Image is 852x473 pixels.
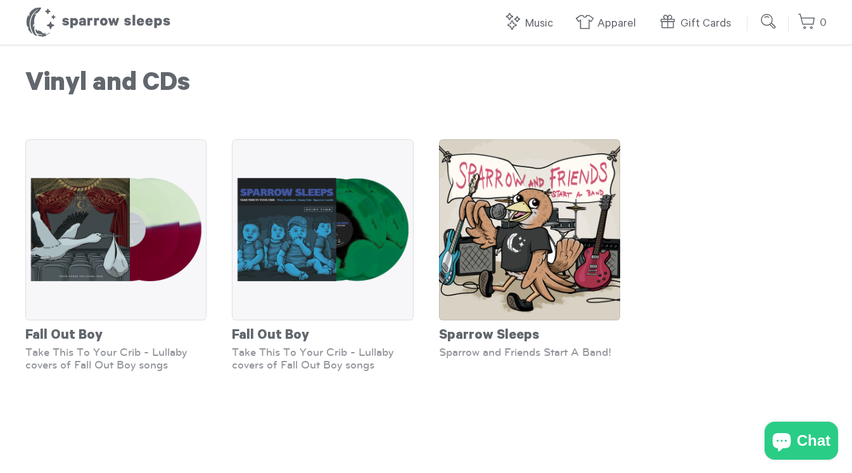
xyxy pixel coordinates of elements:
h1: Sparrow Sleeps [25,6,171,38]
div: Take This To Your Crib - Lullaby covers of Fall Out Boy songs [232,346,413,371]
a: 0 [798,9,827,37]
h1: Vinyl and CDs [25,70,827,101]
a: Sparrow Sleeps Sparrow and Friends Start A Band! [439,139,620,358]
input: Submit [756,9,782,34]
div: Fall Out Boy [232,320,413,346]
a: Fall Out Boy Take This To Your Crib - Lullaby covers of Fall Out Boy songs [232,139,413,371]
a: Gift Cards [658,10,737,37]
a: Apparel [575,10,642,37]
div: Sparrow Sleeps [439,320,620,346]
div: Fall Out Boy [25,320,207,346]
img: SparrowAndFriends-StartABand-Cover_grande.png [439,139,620,320]
div: Take This To Your Crib - Lullaby covers of Fall Out Boy songs [25,346,207,371]
img: SS_TTTYC_GREEN_grande.png [232,139,413,320]
a: Music [503,10,559,37]
div: Sparrow and Friends Start A Band! [439,346,620,358]
img: SS_FUTST_SSEXCLUSIVE_6d2c3e95-2d39-4810-a4f6-2e3a860c2b91_grande.png [25,139,207,320]
a: Fall Out Boy Take This To Your Crib - Lullaby covers of Fall Out Boy songs [25,139,207,371]
inbox-online-store-chat: Shopify online store chat [761,422,842,463]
